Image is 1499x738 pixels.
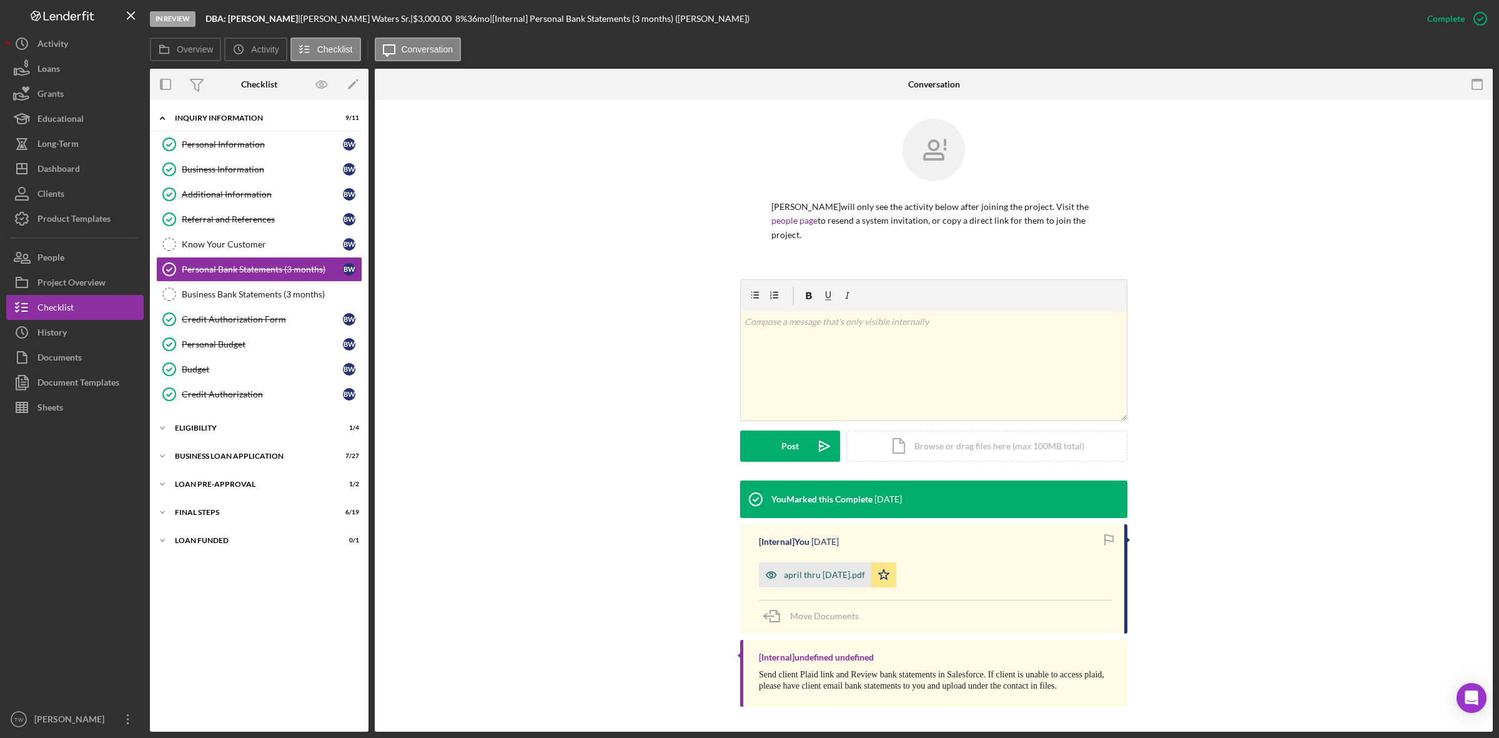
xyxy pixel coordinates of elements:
[771,215,818,226] a: people page
[343,163,355,176] div: B W
[182,289,362,299] div: Business Bank Statements (3 months)
[177,44,213,54] label: Overview
[290,37,361,61] button: Checklist
[467,14,490,24] div: 36 mo
[874,494,902,504] time: 2025-08-12 15:32
[337,452,359,460] div: 7 / 27
[182,339,343,349] div: Personal Budget
[343,388,355,401] div: B W
[156,182,362,207] a: Additional InformationBW
[37,206,111,234] div: Product Templates
[182,239,343,249] div: Know Your Customer
[402,44,453,54] label: Conversation
[490,14,749,24] div: | [Internal] Personal Bank Statements (3 months) ([PERSON_NAME])
[375,37,462,61] button: Conversation
[6,206,144,231] a: Product Templates
[175,424,328,432] div: ELIGIBILITY
[37,245,64,273] div: People
[182,264,343,274] div: Personal Bank Statements (3 months)
[37,370,119,398] div: Document Templates
[300,14,413,24] div: [PERSON_NAME] Waters Sr. |
[241,79,277,89] div: Checklist
[6,707,144,732] button: TW[PERSON_NAME]
[343,138,355,151] div: B W
[908,79,960,89] div: Conversation
[224,37,287,61] button: Activity
[317,44,353,54] label: Checklist
[759,537,809,547] div: [Internal] You
[37,106,84,134] div: Educational
[740,431,840,462] button: Post
[343,338,355,351] div: B W
[182,314,343,324] div: Credit Authorization Form
[182,139,343,149] div: Personal Information
[1427,6,1465,31] div: Complete
[37,131,79,159] div: Long-Term
[150,11,195,27] div: In Review
[182,189,343,199] div: Additional Information
[771,200,1096,242] p: [PERSON_NAME] will only see the activity below after joining the project. Visit the to resend a s...
[156,132,362,157] a: Personal InformationBW
[759,670,1104,691] span: Send client Plaid link and Review bank statements in Salesforce. If client is unable to access pl...
[6,181,144,206] button: Clients
[6,56,144,81] button: Loans
[182,389,343,399] div: Credit Authorization
[6,156,144,181] button: Dashboard
[6,295,144,320] a: Checklist
[455,14,467,24] div: 8 %
[6,81,144,106] button: Grants
[182,164,343,174] div: Business Information
[182,364,343,374] div: Budget
[343,363,355,376] div: B W
[337,509,359,516] div: 6 / 19
[175,481,328,488] div: LOAN PRE-APPROVAL
[156,282,362,307] a: Business Bank Statements (3 months)
[156,207,362,232] a: Referral and ReferencesBW
[175,537,328,544] div: LOAN FUNDED
[337,424,359,432] div: 1 / 4
[6,370,144,395] button: Document Templates
[14,716,24,723] text: TW
[37,395,63,423] div: Sheets
[771,494,873,504] div: You Marked this Complete
[784,570,865,580] div: april thru [DATE].pdf
[37,345,82,373] div: Documents
[37,320,67,348] div: History
[337,537,359,544] div: 0 / 1
[37,56,60,84] div: Loans
[343,313,355,326] div: B W
[6,395,144,420] button: Sheets
[781,431,799,462] div: Post
[343,213,355,226] div: B W
[759,562,896,587] button: april thru [DATE].pdf
[175,114,328,122] div: INQUIRY INFORMATION
[6,345,144,370] button: Documents
[413,14,455,24] div: $3,000.00
[6,245,144,270] button: People
[156,257,362,282] a: Personal Bank Statements (3 months)BW
[156,157,362,182] a: Business InformationBW
[6,131,144,156] button: Long-Term
[182,214,343,224] div: Referral and References
[6,106,144,131] a: Educational
[156,382,362,407] a: Credit AuthorizationBW
[175,452,328,460] div: BUSINESS LOAN APPLICATION
[337,114,359,122] div: 9 / 11
[37,181,64,209] div: Clients
[343,263,355,276] div: B W
[156,307,362,332] a: Credit Authorization FormBW
[759,652,874,662] div: [Internal] undefined undefined
[37,81,64,109] div: Grants
[1415,6,1493,31] button: Complete
[150,37,221,61] button: Overview
[759,601,871,632] button: Move Documents
[790,611,859,621] span: Move Documents
[156,332,362,357] a: Personal BudgetBW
